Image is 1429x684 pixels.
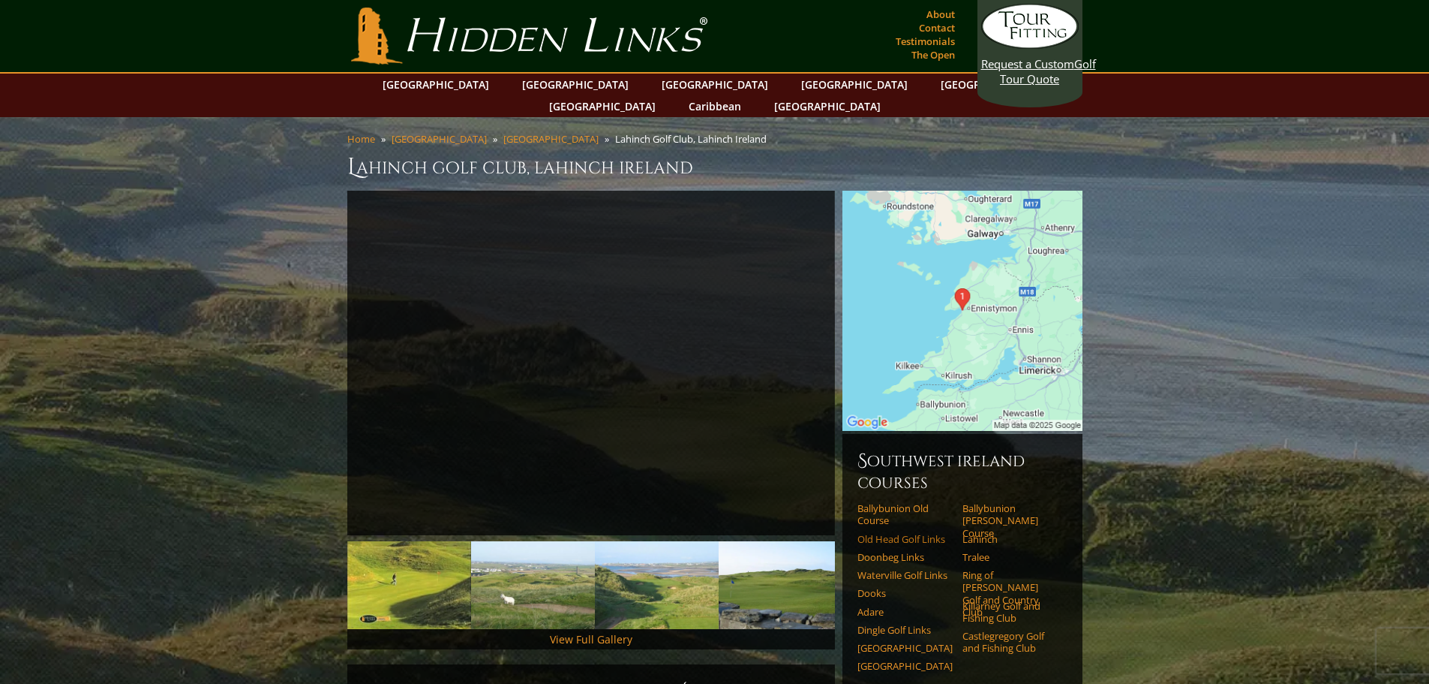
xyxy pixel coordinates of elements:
[767,95,888,117] a: [GEOGRAPHIC_DATA]
[915,17,959,38] a: Contact
[962,600,1058,625] a: Killarney Golf and Fishing Club
[857,606,953,618] a: Adare
[681,95,749,117] a: Caribbean
[515,74,636,95] a: [GEOGRAPHIC_DATA]
[857,533,953,545] a: Old Head Golf Links
[857,551,953,563] a: Doonbeg Links
[503,132,599,146] a: [GEOGRAPHIC_DATA]
[981,56,1074,71] span: Request a Custom
[550,632,632,646] a: View Full Gallery
[857,660,953,672] a: [GEOGRAPHIC_DATA]
[857,569,953,581] a: Waterville Golf Links
[842,191,1082,431] img: Google Map of Lahinch, Co. Clare, Ireland
[857,642,953,654] a: [GEOGRAPHIC_DATA]
[923,4,959,25] a: About
[857,624,953,636] a: Dingle Golf Links
[542,95,663,117] a: [GEOGRAPHIC_DATA]
[392,132,487,146] a: [GEOGRAPHIC_DATA]
[857,587,953,599] a: Dooks
[933,74,1055,95] a: [GEOGRAPHIC_DATA]
[908,44,959,65] a: The Open
[962,533,1058,545] a: Lahinch
[794,74,915,95] a: [GEOGRAPHIC_DATA]
[962,551,1058,563] a: Tralee
[857,449,1067,493] h6: Southwest Ireland Courses
[347,152,1082,182] h1: Lahinch Golf Club, Lahinch Ireland
[962,502,1058,539] a: Ballybunion [PERSON_NAME] Course
[857,502,953,527] a: Ballybunion Old Course
[347,132,375,146] a: Home
[654,74,776,95] a: [GEOGRAPHIC_DATA]
[892,31,959,52] a: Testimonials
[981,4,1079,86] a: Request a CustomGolf Tour Quote
[615,132,773,146] li: Lahinch Golf Club, Lahinch Ireland
[962,569,1058,618] a: Ring of [PERSON_NAME] Golf and Country Club
[375,74,497,95] a: [GEOGRAPHIC_DATA]
[962,630,1058,655] a: Castlegregory Golf and Fishing Club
